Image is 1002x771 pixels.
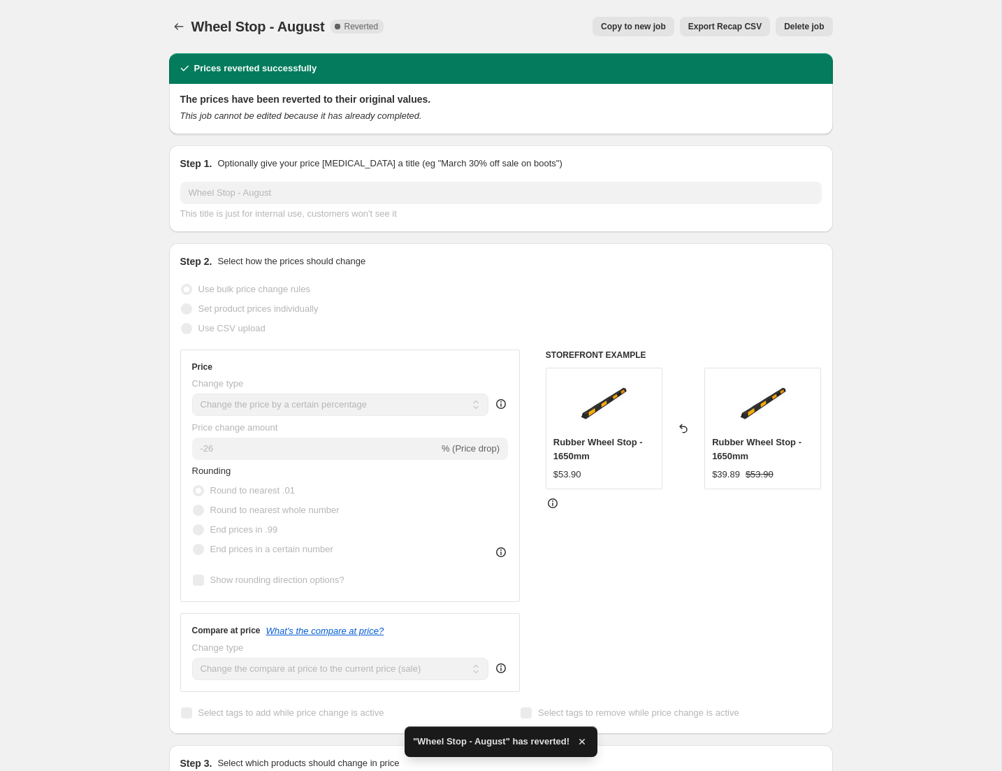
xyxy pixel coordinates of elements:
button: Copy to new job [593,17,674,36]
span: Round to nearest .01 [210,485,295,496]
div: $53.90 [553,468,581,482]
p: Select which products should change in price [217,756,399,770]
span: This title is just for internal use, customers won't see it [180,208,397,219]
div: help [494,661,508,675]
span: Wheel Stop - August [191,19,325,34]
span: Select tags to add while price change is active [198,707,384,718]
strike: $53.90 [746,468,774,482]
button: Delete job [776,17,832,36]
p: Optionally give your price [MEDICAL_DATA] a title (eg "March 30% off sale on boots") [217,157,562,171]
span: Select tags to remove while price change is active [538,707,739,718]
span: "Wheel Stop - August" has reverted! [413,735,569,749]
h2: Step 2. [180,254,212,268]
img: WS-R-1650_80x.webp [576,375,632,431]
span: Use CSV upload [198,323,266,333]
span: Rounding [192,466,231,476]
div: help [494,397,508,411]
i: This job cannot be edited because it has already completed. [180,110,422,121]
div: $39.89 [712,468,740,482]
span: End prices in a certain number [210,544,333,554]
h2: Prices reverted successfully [194,62,317,75]
h2: The prices have been reverted to their original values. [180,92,822,106]
span: Round to nearest whole number [210,505,340,515]
span: Price change amount [192,422,278,433]
span: Rubber Wheel Stop - 1650mm [553,437,643,461]
span: Rubber Wheel Stop - 1650mm [712,437,801,461]
span: % (Price drop) [442,443,500,454]
button: Export Recap CSV [680,17,770,36]
button: What's the compare at price? [266,626,384,636]
h6: STOREFRONT EXAMPLE [546,350,822,361]
span: Reverted [344,21,379,32]
input: -15 [192,438,439,460]
h3: Price [192,361,212,373]
span: Copy to new job [601,21,666,32]
h3: Compare at price [192,625,261,636]
input: 30% off holiday sale [180,182,822,204]
h2: Step 3. [180,756,212,770]
span: Change type [192,642,244,653]
img: WS-R-1650_80x.webp [735,375,791,431]
span: Change type [192,378,244,389]
span: Export Recap CSV [688,21,762,32]
span: Set product prices individually [198,303,319,314]
h2: Step 1. [180,157,212,171]
span: End prices in .99 [210,524,278,535]
p: Select how the prices should change [217,254,365,268]
button: Price change jobs [169,17,189,36]
span: Show rounding direction options? [210,575,344,585]
span: Delete job [784,21,824,32]
span: Use bulk price change rules [198,284,310,294]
